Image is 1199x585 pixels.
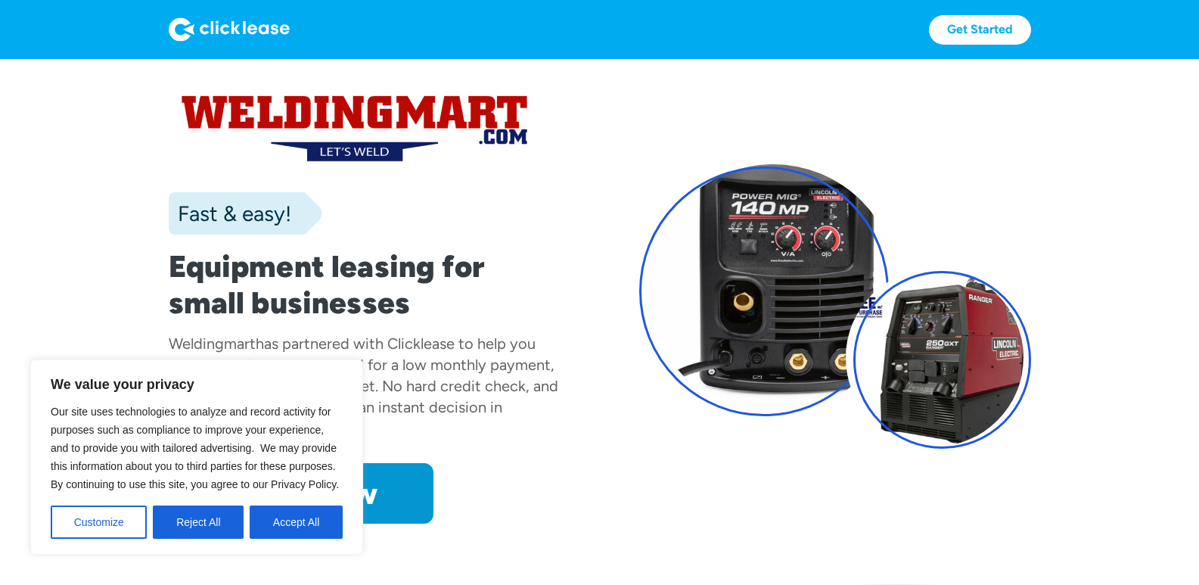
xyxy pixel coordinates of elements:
div: has partnered with Clicklease to help you get the equipment you need for a low monthly payment, c... [169,335,558,437]
button: Reject All [153,506,244,539]
button: Accept All [250,506,343,539]
button: Customize [51,506,147,539]
div: Fast & easy! [169,198,291,229]
a: Get Started [929,15,1031,45]
div: Weldingmart [169,335,256,353]
p: We value your privacy [51,375,343,394]
div: We value your privacy [30,359,363,555]
img: Logo [169,17,290,42]
span: Our site uses technologies to analyze and record activity for purposes such as compliance to impr... [51,406,339,490]
h1: Equipment leasing for small businesses [169,248,561,321]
